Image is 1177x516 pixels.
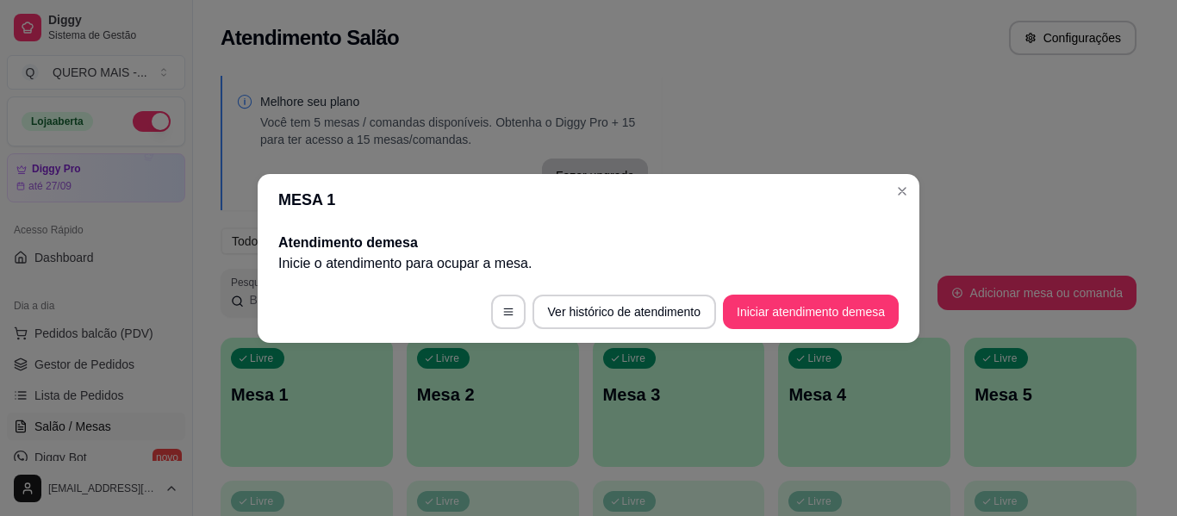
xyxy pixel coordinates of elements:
[532,295,716,329] button: Ver histórico de atendimento
[723,295,899,329] button: Iniciar atendimento demesa
[888,177,916,205] button: Close
[258,174,919,226] header: MESA 1
[278,233,899,253] h2: Atendimento de mesa
[278,253,899,274] p: Inicie o atendimento para ocupar a mesa .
